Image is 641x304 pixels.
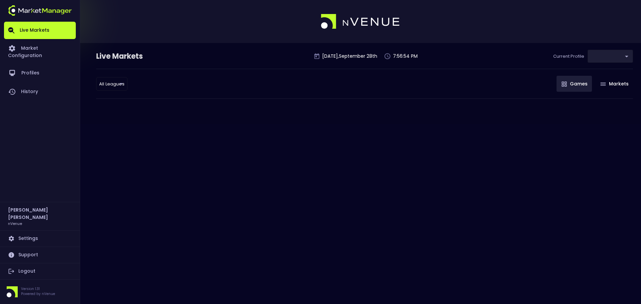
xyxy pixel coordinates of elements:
[588,50,633,63] div: ​
[4,247,76,263] a: Support
[96,51,178,62] div: Live Markets
[96,77,128,91] div: ​
[21,291,55,296] p: Powered by nVenue
[8,5,72,16] img: logo
[595,76,633,92] button: Markets
[21,286,55,291] p: Version 1.31
[4,64,76,82] a: Profiles
[553,53,584,60] p: Current Profile
[562,81,567,87] img: gameIcon
[4,263,76,279] a: Logout
[4,39,76,64] a: Market Configuration
[4,286,76,297] div: Version 1.31Powered by nVenue
[8,206,72,221] h2: [PERSON_NAME] [PERSON_NAME]
[321,14,400,29] img: logo
[4,82,76,101] a: History
[557,76,592,92] button: Games
[600,82,606,86] img: gameIcon
[8,221,22,226] h3: nVenue
[4,231,76,247] a: Settings
[322,53,377,60] p: [DATE] , September 28 th
[393,53,418,60] p: 7:56:54 PM
[4,22,76,39] a: Live Markets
